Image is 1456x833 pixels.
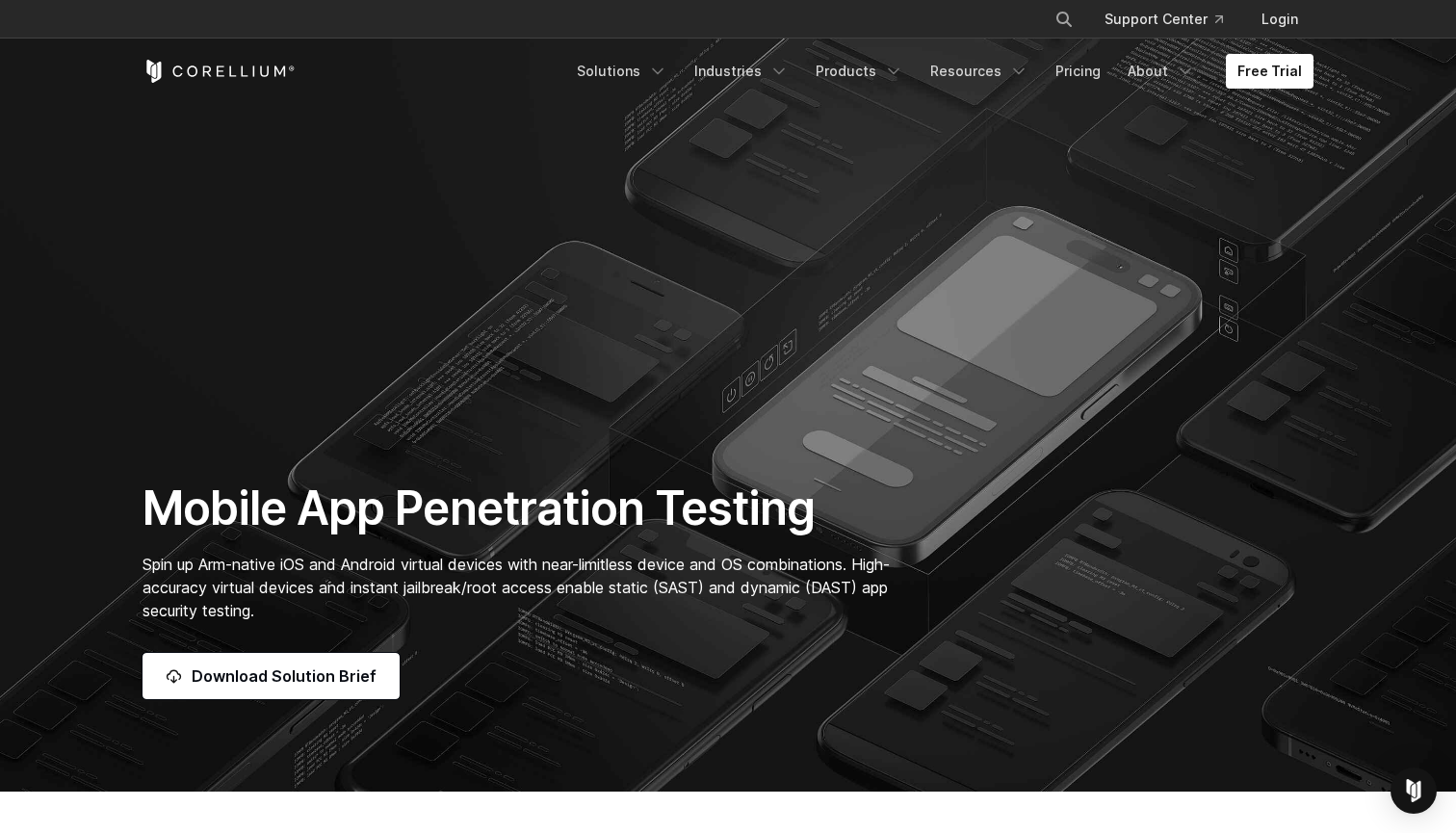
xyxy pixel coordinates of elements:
a: Solutions [565,54,679,89]
a: Products [804,54,915,89]
a: Resources [919,54,1040,89]
a: Download Solution Brief [143,653,400,699]
span: Spin up Arm-native iOS and Android virtual devices with near-limitless device and OS combinations... [143,555,890,620]
div: Open Intercom Messenger [1391,768,1437,814]
a: Pricing [1044,54,1112,89]
a: About [1116,54,1207,89]
button: Search [1047,2,1081,37]
div: Navigation Menu [565,54,1313,89]
h1: Mobile App Penetration Testing [143,480,910,537]
span: Download Solution Brief [192,664,377,688]
div: Navigation Menu [1031,2,1313,37]
a: Corellium Home [143,60,296,83]
a: Free Trial [1226,54,1313,89]
a: Login [1246,2,1313,37]
a: Industries [683,54,800,89]
a: Support Center [1089,2,1238,37]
